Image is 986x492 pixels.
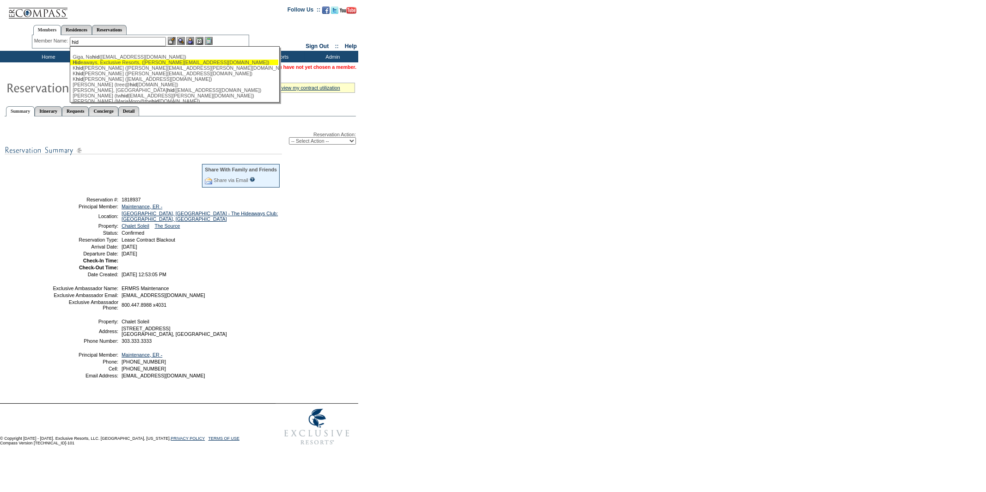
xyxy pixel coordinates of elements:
td: Reservation Type: [52,237,118,243]
span: Chalet Soleil [122,319,149,324]
td: Address: [52,326,118,337]
span: 303.333.3333 [122,338,152,344]
img: Reservaton Summary [6,78,191,97]
td: Email Address: [52,373,118,378]
a: The Source [154,223,180,229]
td: Principal Member: [52,204,118,209]
span: hid [152,98,159,104]
span: hid [121,93,129,98]
td: Home [21,51,74,62]
td: Date Created: [52,272,118,277]
div: [PERSON_NAME], [GEOGRAPHIC_DATA] ([EMAIL_ADDRESS][DOMAIN_NAME]) [73,87,276,93]
td: Property: [52,319,118,324]
span: :: [335,43,339,49]
a: Members [33,25,61,35]
span: [DATE] [122,251,137,256]
a: Maintenance, ER - [122,204,162,209]
span: You have not yet chosen a member. [273,64,356,70]
div: [PERSON_NAME] (MariaMoro@the [DOMAIN_NAME]) [73,98,276,104]
td: Location: [52,211,118,222]
img: Exclusive Resorts [276,404,358,450]
img: subTtlResSummary.gif [5,145,282,156]
a: Concierge [89,106,118,116]
span: hid [76,65,83,71]
a: Share via Email [214,177,248,183]
img: b_edit.gif [168,37,176,45]
span: 1818937 [122,197,141,202]
td: Principal Member: [52,352,118,358]
img: Impersonate [186,37,194,45]
div: Share With Family and Friends [205,167,277,172]
a: Summary [6,106,35,116]
span: Hid [73,60,80,65]
td: Arrival Date: [52,244,118,249]
a: TERMS OF USE [208,436,240,441]
a: » view my contract utilization [277,85,340,91]
img: b_calculator.gif [205,37,213,45]
span: [PHONE_NUMBER] [122,366,166,371]
a: Detail [118,106,140,116]
span: [DATE] [122,244,137,249]
span: Confirmed [122,230,144,236]
a: Itinerary [35,106,62,116]
div: Reservation Action: [5,132,356,145]
strong: Check-Out Time: [79,265,118,270]
a: Help [345,43,357,49]
td: Follow Us :: [288,6,320,17]
div: [PERSON_NAME] (tree@ [DOMAIN_NAME]) [73,82,276,87]
a: [GEOGRAPHIC_DATA], [GEOGRAPHIC_DATA] - The Hideaways Club: [GEOGRAPHIC_DATA], [GEOGRAPHIC_DATA] [122,211,278,222]
span: hid [76,76,83,82]
a: Become our fan on Facebook [322,9,330,15]
td: Departure Date: [52,251,118,256]
td: Reservation #: [52,197,118,202]
span: Lease Contract Blackout [122,237,175,243]
div: K [PERSON_NAME] ([PERSON_NAME][EMAIL_ADDRESS][PERSON_NAME][DOMAIN_NAME]) [73,65,276,71]
td: Status: [52,230,118,236]
span: [EMAIL_ADDRESS][DOMAIN_NAME] [122,373,205,378]
span: 800.447.8988 x4031 [122,302,166,308]
td: Cell: [52,366,118,371]
img: Subscribe to our YouTube Channel [340,7,356,14]
span: [PHONE_NUMBER] [122,359,166,364]
td: Admin [305,51,358,62]
a: Maintenance, ER - [122,352,162,358]
span: [DATE] 12:53:05 PM [122,272,166,277]
a: Follow us on Twitter [331,9,338,15]
div: [PERSON_NAME] (tw [EMAIL_ADDRESS][PERSON_NAME][DOMAIN_NAME]) [73,93,276,98]
div: Member Name: [34,37,70,45]
span: ERMRS Maintenance [122,285,169,291]
img: Reservations [196,37,203,45]
strong: Check-In Time: [83,258,118,263]
div: eaways, Exclusive Resorts, ([PERSON_NAME][EMAIL_ADDRESS][DOMAIN_NAME]) [73,60,276,65]
a: Subscribe to our YouTube Channel [340,9,356,15]
span: hid [167,87,175,93]
a: Requests [62,106,89,116]
input: What is this? [250,177,255,182]
div: K [PERSON_NAME] ([EMAIL_ADDRESS][DOMAIN_NAME]) [73,76,276,82]
div: Giga, Na ([EMAIL_ADDRESS][DOMAIN_NAME]) [73,54,276,60]
span: hid [92,54,99,60]
td: Phone Number: [52,338,118,344]
img: View [177,37,185,45]
a: Residences [61,25,92,35]
a: PRIVACY POLICY [171,436,205,441]
td: Phone: [52,359,118,364]
td: Exclusive Ambassador Name: [52,285,118,291]
td: Exclusive Ambassador Email: [52,292,118,298]
a: Reservations [92,25,127,35]
img: Become our fan on Facebook [322,6,330,14]
span: [STREET_ADDRESS] [GEOGRAPHIC_DATA], [GEOGRAPHIC_DATA] [122,326,227,337]
span: [EMAIL_ADDRESS][DOMAIN_NAME] [122,292,205,298]
td: Property: [52,223,118,229]
div: K [PERSON_NAME] ([PERSON_NAME][EMAIL_ADDRESS][DOMAIN_NAME]) [73,71,276,76]
a: Chalet Soleil [122,223,149,229]
a: Sign Out [306,43,329,49]
span: hid [130,82,137,87]
td: Exclusive Ambassador Phone: [52,299,118,310]
img: Follow us on Twitter [331,6,338,14]
span: hid [76,71,83,76]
